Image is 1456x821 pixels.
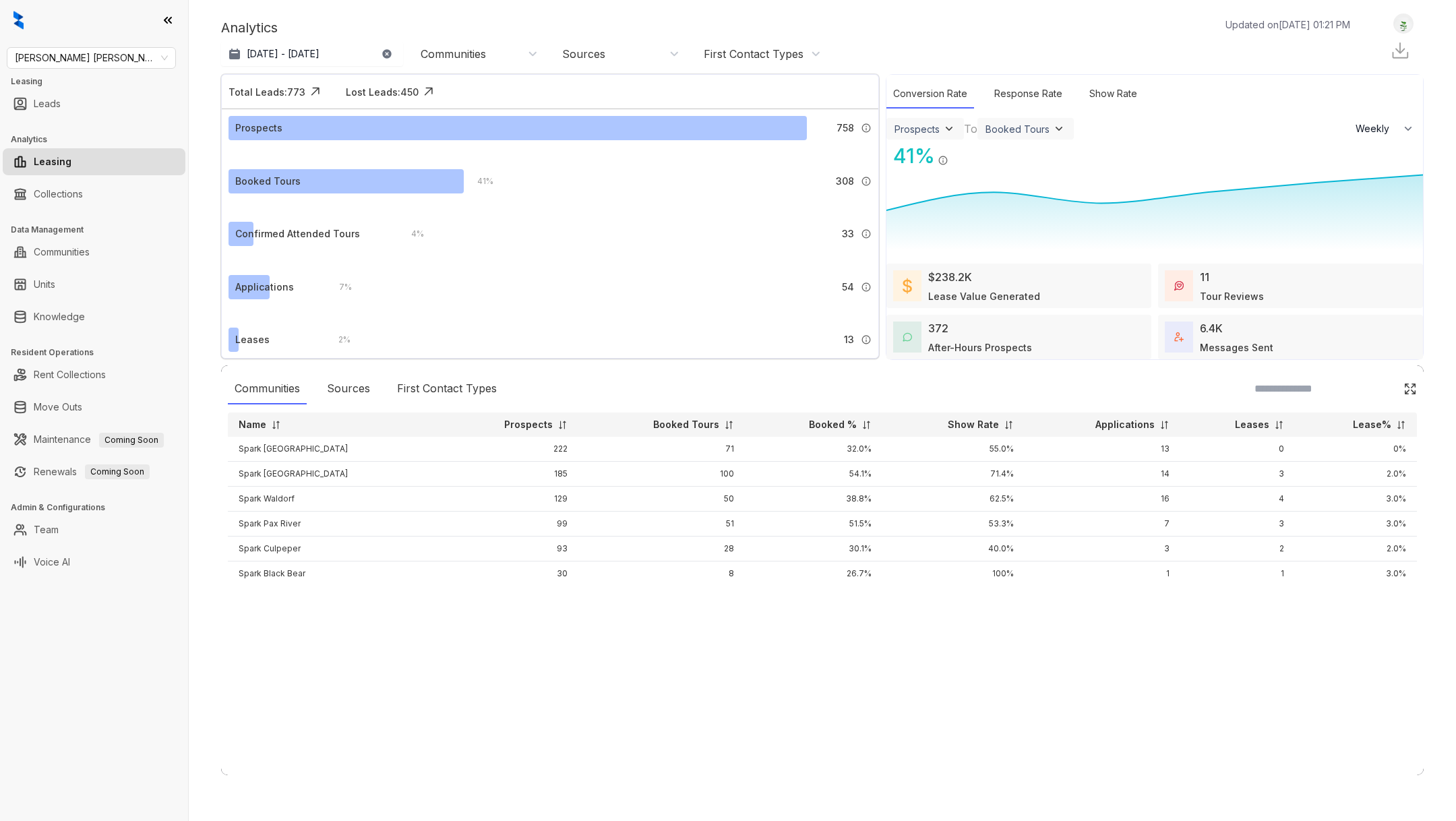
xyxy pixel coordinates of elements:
[3,458,185,485] li: Renewals
[1295,537,1417,561] td: 2.0%
[1083,80,1144,109] div: Show Rate
[1180,437,1296,462] td: 0
[34,394,82,421] a: Move Outs
[271,420,281,430] img: sorting
[34,90,61,117] a: Leads
[346,85,419,99] div: Lost Leads: 450
[557,420,568,430] img: sorting
[861,282,872,293] img: Info
[34,549,70,576] a: Voice AI
[1295,437,1417,462] td: 0%
[985,123,1050,135] div: Booked Tours
[1295,561,1417,586] td: 3.0%
[11,75,188,88] h3: Leasing
[228,373,307,404] div: Communities
[1396,420,1406,430] img: sorting
[882,462,1025,487] td: 71.4%
[3,90,185,117] li: Leads
[1180,487,1296,512] td: 4
[861,420,872,430] img: sorting
[928,320,948,336] div: 372
[882,561,1025,586] td: 100%
[1180,561,1296,586] td: 1
[882,512,1025,537] td: 53.3%
[894,123,940,135] div: Prospects
[3,426,185,453] li: Maintenance
[704,47,803,61] div: First Contact Types
[440,561,578,586] td: 30
[562,47,605,61] div: Sources
[1200,340,1273,355] div: Messages Sent
[1180,537,1296,561] td: 2
[1274,420,1284,430] img: sorting
[99,433,164,448] span: Coming Soon
[837,121,854,135] span: 758
[229,85,305,99] div: Total Leads: 773
[903,278,912,294] img: LeaseValue
[928,340,1032,355] div: After-Hours Prospects
[1025,462,1180,487] td: 14
[886,80,974,109] div: Conversion Rate
[228,537,440,561] td: Spark Culpeper
[942,122,956,135] img: ViewFilterArrow
[3,549,185,576] li: Voice AI
[745,512,882,537] td: 51.5%
[745,487,882,512] td: 38.8%
[34,271,55,298] a: Units
[724,420,734,430] img: sorting
[15,48,168,68] span: Gates Hudson
[882,437,1025,462] td: 55.0%
[1025,437,1180,462] td: 13
[1347,117,1423,141] button: Weekly
[836,174,854,189] span: 308
[948,143,969,163] img: Click Icon
[325,332,351,347] div: 2 %
[228,512,440,537] td: Spark Pax River
[842,280,854,295] span: 54
[578,462,745,487] td: 100
[247,47,320,61] p: [DATE] - [DATE]
[1174,332,1184,342] img: TotalFum
[1025,487,1180,512] td: 16
[320,373,377,404] div: Sources
[882,537,1025,561] td: 40.0%
[34,361,106,388] a: Rent Collections
[842,226,854,241] span: 33
[964,121,977,137] div: To
[928,289,1040,303] div: Lease Value Generated
[305,82,326,102] img: Click Icon
[578,487,745,512] td: 50
[3,394,185,421] li: Move Outs
[988,80,1069,109] div: Response Rate
[745,437,882,462] td: 32.0%
[1180,462,1296,487] td: 3
[34,239,90,266] a: Communities
[1295,462,1417,487] td: 2.0%
[34,458,150,485] a: RenewalsComing Soon
[1174,281,1184,291] img: TourReviews
[1200,269,1209,285] div: 11
[938,155,948,166] img: Info
[745,561,882,586] td: 26.7%
[809,418,857,431] p: Booked %
[1159,420,1170,430] img: sorting
[11,133,188,146] h3: Analytics
[1235,418,1269,431] p: Leases
[3,271,185,298] li: Units
[928,269,972,285] div: $238.2K
[504,418,553,431] p: Prospects
[1025,512,1180,537] td: 7
[653,418,719,431] p: Booked Tours
[11,224,188,236] h3: Data Management
[886,141,935,171] div: 41 %
[861,229,872,239] img: Info
[3,239,185,266] li: Communities
[1295,487,1417,512] td: 3.0%
[861,176,872,187] img: Info
[1356,122,1397,135] span: Weekly
[228,561,440,586] td: Spark Black Bear
[578,561,745,586] td: 8
[861,334,872,345] img: Info
[228,487,440,512] td: Spark Waldorf
[844,332,854,347] span: 13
